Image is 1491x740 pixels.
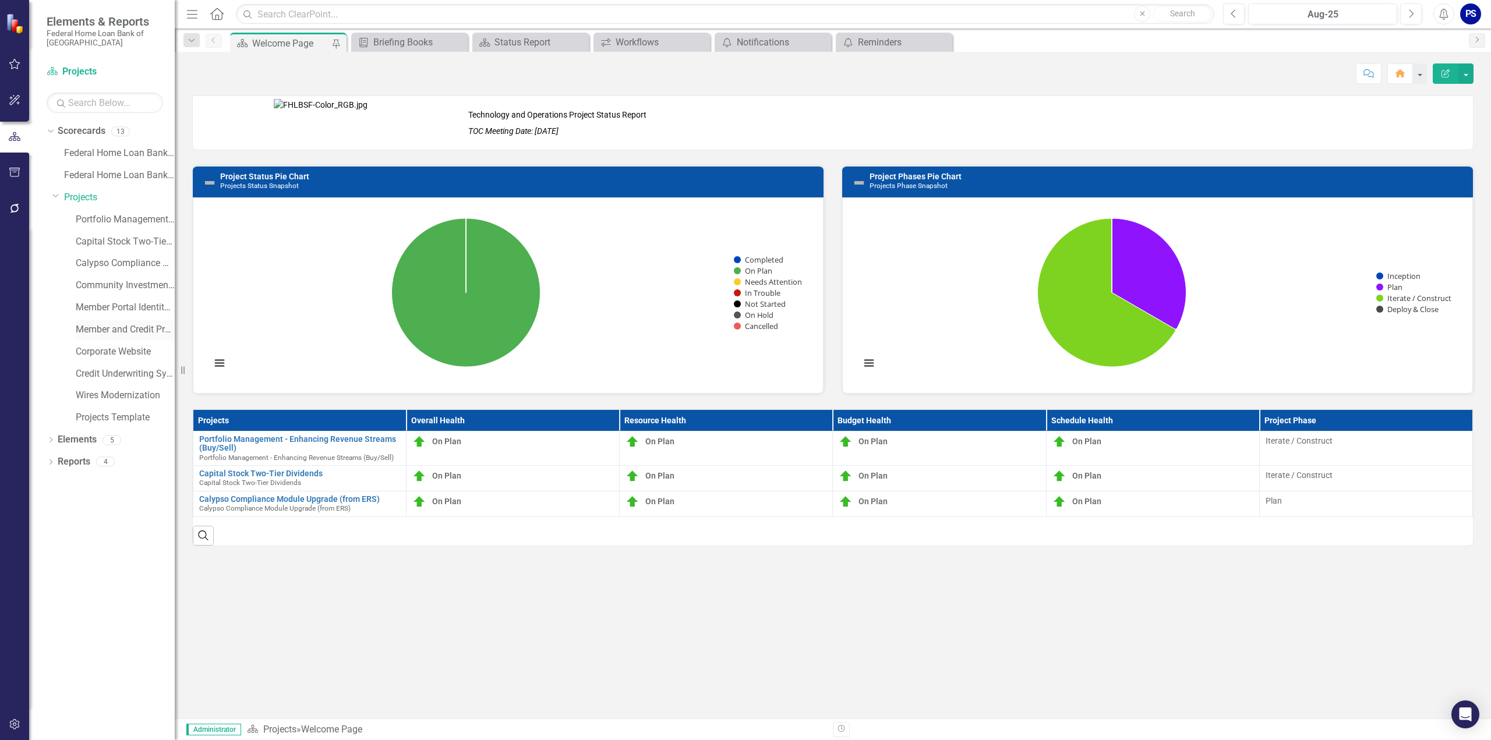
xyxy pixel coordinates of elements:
a: Federal Home Loan Bank of [GEOGRAPHIC_DATA] Strategic Plan [64,147,175,160]
button: Show Iterate / Construct [1376,293,1451,303]
span: Iterate / Construct [1266,436,1333,445]
a: Reports [58,455,90,469]
img: On Plan [839,495,853,509]
div: Chart. Highcharts interactive chart. [205,207,811,381]
button: Show In Trouble [734,288,780,298]
small: Projects Phase Snapshot [870,182,948,190]
p: Technology and Operations Project Status Report [468,109,1469,123]
td: Double-Click to Edit [833,431,1046,465]
span: Elements & Reports [47,15,163,29]
a: Corporate Website [76,345,175,359]
span: On Plan [645,496,674,505]
a: Project Phases Pie Chart [870,172,962,181]
div: Open Intercom Messenger [1451,700,1479,728]
button: View chart menu, Chart [211,355,228,371]
span: On Plan [1072,471,1101,480]
div: 4 [96,457,115,467]
a: Briefing Books [354,35,465,49]
span: On Plan [858,436,888,445]
a: Capital Stock Two-Tier Dividends [199,469,400,478]
a: Projects Template [76,411,175,424]
span: Administrator [186,724,241,735]
small: Projects Status Snapshot [220,182,299,190]
div: » [247,723,824,737]
button: Show On Hold [734,310,773,320]
button: Show On Plan [734,265,772,276]
td: Double-Click to Edit [1046,431,1259,465]
td: Double-Click to Edit [407,431,620,465]
td: Double-Click to Edit [1259,431,1472,465]
a: Notifications [718,35,828,49]
td: Double-Click to Edit [1259,465,1472,491]
img: On Plan [626,495,639,509]
button: Show Plan [1376,282,1402,292]
button: View chart menu, Chart [861,355,877,371]
img: Not Defined [852,176,866,190]
button: Show Completed [734,254,783,265]
div: Workflows [616,35,707,49]
img: ClearPoint Strategy [6,13,26,34]
td: Double-Click to Edit Right Click for Context Menu [193,465,407,491]
div: Reminders [858,35,949,49]
span: Iterate / Construct [1266,470,1333,480]
input: Search ClearPoint... [236,4,1214,24]
div: Aug-25 [1252,8,1393,22]
span: Calypso Compliance Module Upgrade (from ERS) [199,504,351,512]
a: Portfolio Management - Enhancing Revenue Streams (Buy/Sell) [199,435,400,453]
td: Double-Click to Edit [833,465,1046,491]
td: Double-Click to Edit Right Click for Context Menu [193,491,407,516]
small: Federal Home Loan Bank of [GEOGRAPHIC_DATA] [47,29,163,48]
td: Double-Click to Edit [1046,465,1259,491]
span: On Plan [858,471,888,480]
a: Portfolio Management - Enhancing Revenue Streams (Buy/Sell) [76,213,175,226]
a: Status Report [475,35,586,49]
span: On Plan [645,436,674,445]
td: Double-Click to Edit [620,491,833,516]
img: On Plan [412,495,426,509]
a: Projects [263,724,296,735]
td: Double-Click to Edit [620,431,833,465]
path: Plan, 1. [1112,218,1186,329]
a: Calypso Compliance Module Upgrade (from ERS) [199,495,400,504]
img: On Plan [412,469,426,483]
a: Capital Stock Two-Tier Dividends [76,235,175,249]
img: On Plan [1052,435,1066,449]
div: Chart. Highcharts interactive chart. [854,207,1461,381]
button: Search [1153,6,1211,22]
button: PS [1460,3,1481,24]
div: 13 [111,126,130,136]
span: On Plan [645,471,674,480]
div: Notifications [737,35,828,49]
path: Iterate / Construct, 2. [1038,218,1176,367]
span: On Plan [432,436,461,445]
div: Welcome Page [301,724,362,735]
div: Status Report [494,35,586,49]
span: Portfolio Management - Enhancing Revenue Streams (Buy/Sell) [199,454,394,462]
td: Double-Click to Edit [1046,491,1259,516]
span: On Plan [1072,436,1101,445]
img: On Plan [1052,495,1066,509]
button: Show Not Started [734,299,785,309]
a: Member and Credit Process Enhancements [76,323,175,337]
div: 5 [103,435,121,445]
a: Community Investment Modernization [76,279,175,292]
a: Member Portal Identity and Access Management [76,301,175,314]
svg: Interactive chart [854,207,1461,381]
td: Double-Click to Edit Right Click for Context Menu [193,431,407,465]
div: Briefing Books [373,35,465,49]
div: Welcome Page [252,36,329,51]
td: Double-Click to Edit [620,465,833,491]
td: Double-Click to Edit [1259,491,1472,516]
em: TOC Meeting Date: [DATE] [468,126,559,136]
button: Show Inception [1376,271,1420,281]
img: On Plan [626,435,639,449]
a: Projects [47,65,163,79]
td: Double-Click to Edit [407,465,620,491]
span: On Plan [432,471,461,480]
img: On Plan [412,435,426,449]
a: Scorecards [58,125,105,138]
td: Double-Click to Edit [407,491,620,516]
svg: Interactive chart [205,207,812,381]
img: On Plan [839,469,853,483]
